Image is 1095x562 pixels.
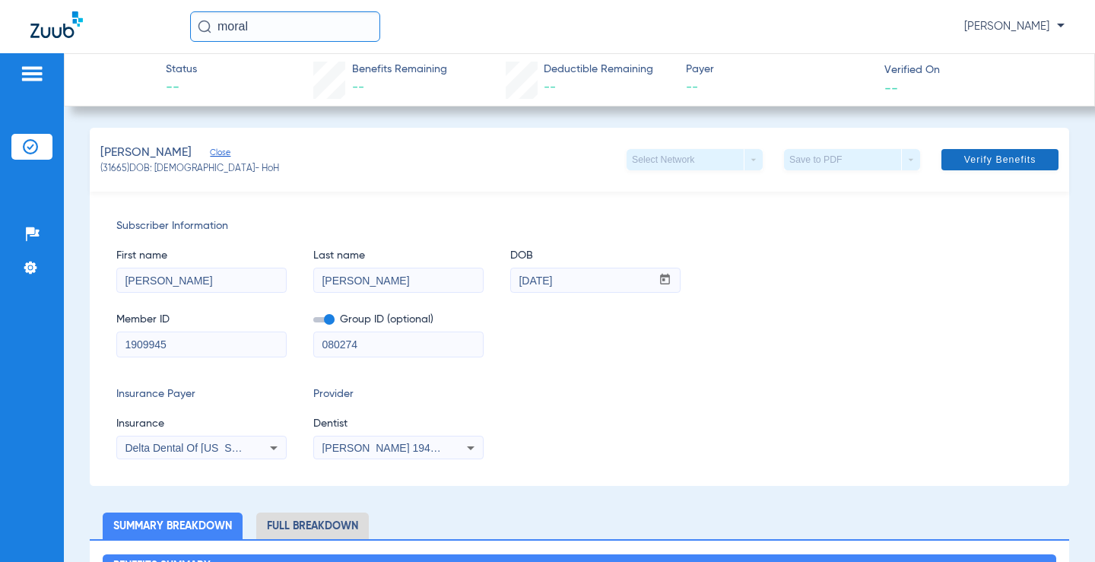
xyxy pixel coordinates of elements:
span: DOB [510,248,681,264]
span: -- [884,80,898,96]
span: Deductible Remaining [544,62,653,78]
span: Status [166,62,197,78]
span: Verify Benefits [964,154,1036,166]
button: Verify Benefits [941,149,1058,170]
span: Insurance [116,416,287,432]
li: Full Breakdown [256,513,369,539]
span: Dentist [313,416,484,432]
span: -- [352,81,364,94]
span: [PERSON_NAME] [100,144,192,163]
span: -- [166,78,197,97]
span: Last name [313,248,484,264]
span: Verified On [884,62,1070,78]
img: hamburger-icon [20,65,44,83]
iframe: Chat Widget [1019,489,1095,562]
span: Member ID [116,312,287,328]
span: -- [686,78,871,97]
span: Insurance Payer [116,386,287,402]
img: Search Icon [198,20,211,33]
span: [PERSON_NAME] [964,19,1065,34]
span: First name [116,248,287,264]
span: -- [544,81,556,94]
img: Zuub Logo [30,11,83,38]
span: [PERSON_NAME] 1942852025 [322,442,471,454]
span: Benefits Remaining [352,62,447,78]
span: Close [210,148,224,162]
span: (31665) DOB: [DEMOGRAPHIC_DATA] - HoH [100,163,279,176]
li: Summary Breakdown [103,513,243,539]
span: Group ID (optional) [313,312,484,328]
span: Delta Dental Of [US_STATE] [125,442,260,454]
span: Payer [686,62,871,78]
button: Open calendar [650,268,680,293]
span: Provider [313,386,484,402]
span: Subscriber Information [116,218,1043,234]
input: Search for patients [190,11,380,42]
